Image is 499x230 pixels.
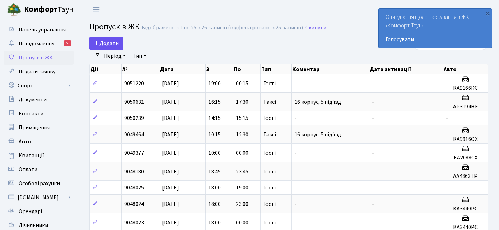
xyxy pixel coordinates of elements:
span: - [294,149,297,157]
span: 17:30 [236,98,248,106]
span: 16 корпус, 5 під'їзд [294,131,341,138]
a: Приміщення [4,121,74,135]
span: [DATE] [162,184,179,192]
span: - [294,200,297,208]
span: - [294,184,297,192]
span: Пропуск в ЖК [89,21,140,33]
a: Контакти [4,107,74,121]
span: 18:00 [208,184,221,192]
a: Особові рахунки [4,177,74,191]
span: 9049464 [124,131,144,138]
a: Спорт [4,79,74,93]
span: 9049377 [124,149,144,157]
span: - [294,114,297,122]
span: Гості [263,115,276,121]
th: Дії [90,64,122,74]
span: 15:15 [236,114,248,122]
span: 18:00 [208,200,221,208]
h5: AP3194HE [446,103,485,110]
th: Тип [261,64,292,74]
a: Пропуск в ЖК [4,51,74,65]
span: [DATE] [162,98,179,106]
span: - [372,200,374,208]
a: [DOMAIN_NAME] [4,191,74,204]
h5: КА9916ОХ [446,136,485,143]
span: 00:00 [236,149,248,157]
span: Особові рахунки [19,180,60,187]
span: [DATE] [162,114,179,122]
a: Документи [4,93,74,107]
a: Панель управління [4,23,74,37]
span: 10:15 [208,131,221,138]
span: Лічильники [19,222,48,229]
th: Коментар [292,64,369,74]
a: Оплати [4,163,74,177]
span: - [372,149,374,157]
span: - [372,98,374,106]
span: - [446,114,448,122]
span: 16 корпус, 5 під'їзд [294,98,341,106]
span: Приміщення [19,124,50,131]
div: 51 [64,40,71,46]
th: Авто [443,64,488,74]
span: Подати заявку [19,68,55,76]
span: 9050631 [124,98,144,106]
th: З [206,64,233,74]
span: - [372,114,374,122]
span: 9048024 [124,200,144,208]
th: № [122,64,159,74]
span: - [372,219,374,227]
span: [DATE] [162,80,179,87]
span: Гості [263,220,276,225]
span: [DATE] [162,200,179,208]
span: Контакти [19,110,43,117]
h5: КА9166КС [446,85,485,92]
th: Дата активації [369,64,443,74]
span: Оплати [19,166,37,173]
span: [DATE] [162,168,179,175]
a: Період [101,50,129,62]
span: - [294,80,297,87]
span: 18:45 [208,168,221,175]
a: Квитанції [4,149,74,163]
span: 12:30 [236,131,248,138]
th: По [233,64,261,74]
span: 16:15 [208,98,221,106]
th: Дата [159,64,206,74]
span: Панель управління [19,26,66,34]
h5: КА3440РС [446,206,485,212]
span: 00:00 [236,219,248,227]
span: Авто [19,138,31,145]
span: 9051220 [124,80,144,87]
a: Авто [4,135,74,149]
a: Подати заявку [4,65,74,79]
span: - [294,219,297,227]
span: 18:00 [208,219,221,227]
span: Пропуск в ЖК [19,54,53,62]
a: Додати [89,37,123,50]
span: Орендарі [19,208,42,215]
h5: АА4863ТР [446,173,485,180]
span: Повідомлення [19,40,54,48]
a: Тип [130,50,149,62]
span: [DATE] [162,131,179,138]
span: 14:15 [208,114,221,122]
span: 19:00 [208,80,221,87]
span: 9048023 [124,219,144,227]
span: 23:00 [236,200,248,208]
button: Переключити навігацію [88,4,105,15]
h5: КА2088СХ [446,154,485,161]
span: 23:45 [236,168,248,175]
a: Повідомлення51 [4,37,74,51]
span: 9048180 [124,168,144,175]
span: Додати [94,39,119,47]
span: - [372,168,374,175]
span: 00:15 [236,80,248,87]
span: Гості [263,81,276,86]
span: [DATE] [162,219,179,227]
span: Таксі [263,99,276,105]
a: [PERSON_NAME] П. [442,6,491,14]
span: - [372,184,374,192]
span: Квитанції [19,152,44,159]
